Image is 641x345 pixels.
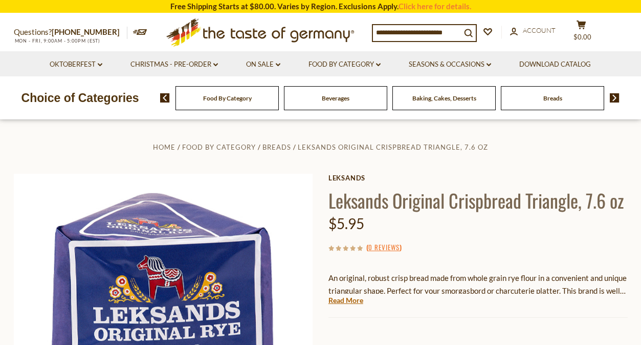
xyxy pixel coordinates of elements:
h1: Leksands Original Crispbread Triangle, 7.6 oz [328,189,628,212]
span: Account [523,26,556,34]
a: Read More [328,295,363,306]
p: An original, robust crisp bread made from whole grain rye flour in a convenient and unique triang... [328,272,628,297]
a: Breads [262,143,291,151]
p: Questions? [14,26,127,39]
a: Food By Category [203,94,252,102]
a: 0 Reviews [368,242,400,253]
img: next arrow [610,93,620,103]
span: ( ) [366,242,402,252]
a: Click here for details. [399,2,471,11]
a: Leksands [328,174,628,182]
a: Food By Category [308,59,381,70]
span: $5.95 [328,215,364,232]
button: $0.00 [566,20,597,46]
a: Beverages [322,94,349,102]
img: previous arrow [160,93,170,103]
a: Download Catalog [519,59,591,70]
a: On Sale [246,59,280,70]
a: Baking, Cakes, Desserts [412,94,476,102]
a: Seasons & Occasions [409,59,491,70]
a: Oktoberfest [50,59,102,70]
a: Food By Category [182,143,256,151]
a: Breads [543,94,562,102]
span: MON - FRI, 9:00AM - 5:00PM (EST) [14,38,101,44]
a: Home [153,143,175,151]
a: Leksands Original Crispbread Triangle, 7.6 oz [298,143,488,151]
a: Account [510,25,556,36]
a: Christmas - PRE-ORDER [130,59,218,70]
a: [PHONE_NUMBER] [52,27,120,36]
span: $0.00 [573,33,591,41]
